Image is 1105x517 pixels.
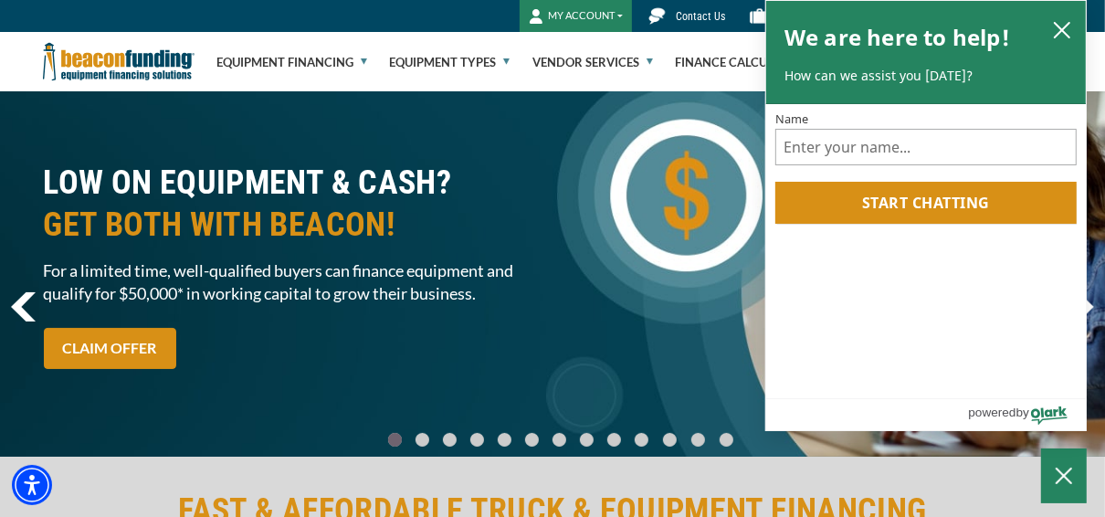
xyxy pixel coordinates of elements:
[532,33,653,91] a: Vendor Services
[715,432,738,448] a: Go To Slide 12
[549,432,571,448] a: Go To Slide 6
[675,33,805,91] a: Finance Calculator
[43,32,195,91] img: Beacon Funding Corporation logo
[775,129,1077,165] input: Name
[12,465,52,505] div: Accessibility Menu
[44,204,542,246] span: GET BOTH WITH BEACON!
[11,292,36,322] img: Left Navigator
[676,10,725,23] span: Contact Us
[1041,448,1087,503] button: Close Chatbox
[784,19,1010,56] h2: We are here to help!
[968,401,1016,424] span: powered
[1016,401,1029,424] span: by
[1047,16,1077,42] button: close chatbox
[494,432,516,448] a: Go To Slide 4
[687,432,710,448] a: Go To Slide 11
[604,432,626,448] a: Go To Slide 8
[439,432,461,448] a: Go To Slide 2
[467,432,489,448] a: Go To Slide 3
[784,67,1068,85] p: How can we assist you [DATE]?
[775,113,1077,125] label: Name
[412,432,434,448] a: Go To Slide 1
[44,328,176,369] a: CLAIM OFFER
[216,33,367,91] a: Equipment Financing
[521,432,543,448] a: Go To Slide 5
[44,162,542,246] h2: LOW ON EQUIPMENT & CASH?
[968,399,1086,430] a: Powered by Olark
[576,432,598,448] a: Go To Slide 7
[658,432,681,448] a: Go To Slide 10
[389,33,510,91] a: Equipment Types
[631,432,653,448] a: Go To Slide 9
[775,182,1077,224] button: Start chatting
[44,259,542,305] span: For a limited time, well-qualified buyers can finance equipment and qualify for $50,000* in worki...
[11,292,36,322] a: previous
[384,432,406,448] a: Go To Slide 0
